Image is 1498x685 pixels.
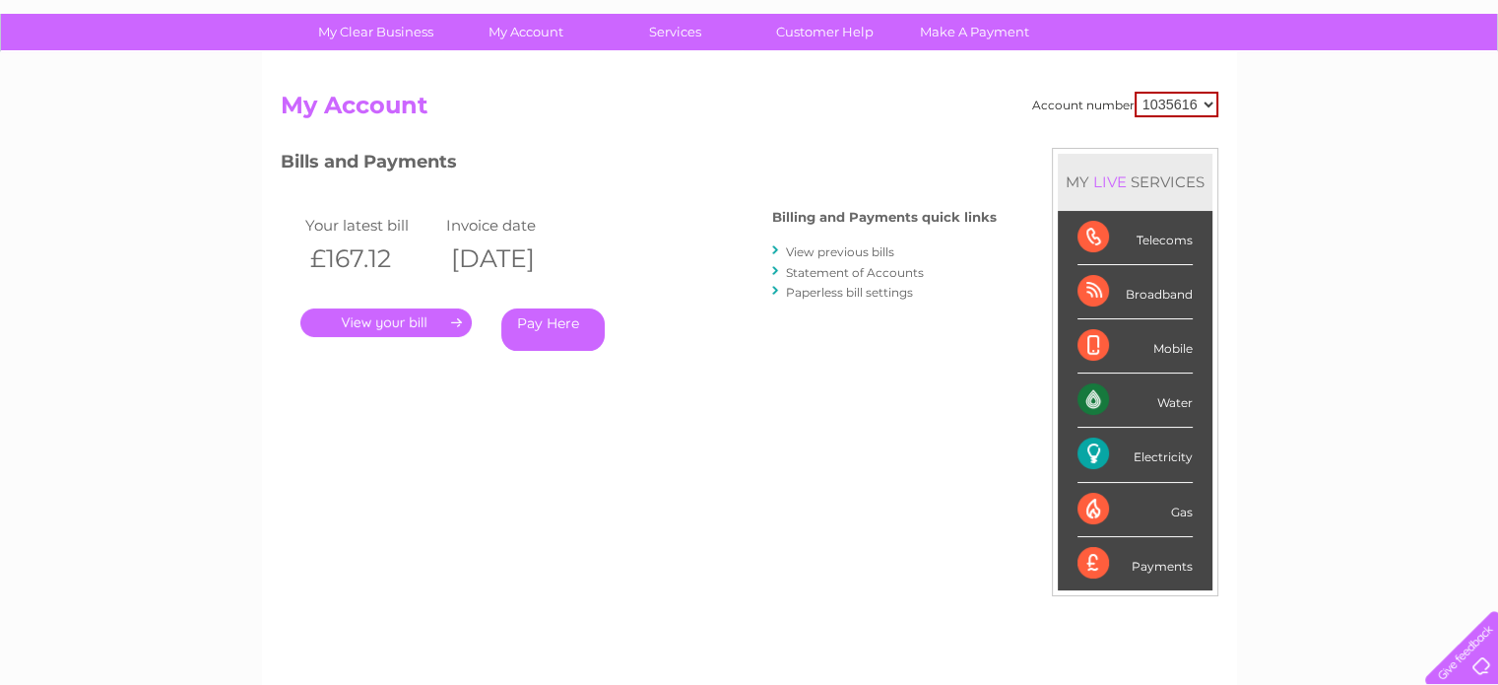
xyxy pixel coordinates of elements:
[501,308,605,351] a: Pay Here
[1077,319,1193,374] div: Mobile
[1077,265,1193,319] div: Broadband
[281,148,997,182] h3: Bills and Payments
[1127,10,1263,34] a: 0333 014 3131
[1201,84,1244,99] a: Energy
[1077,428,1193,482] div: Electricity
[441,239,583,279] th: [DATE]
[786,265,924,280] a: Statement of Accounts
[1327,84,1355,99] a: Blog
[594,14,756,50] a: Services
[300,212,442,239] td: Your latest bill
[1077,374,1193,428] div: Water
[744,14,906,50] a: Customer Help
[1077,483,1193,537] div: Gas
[281,92,1218,129] h2: My Account
[893,14,1056,50] a: Make A Payment
[444,14,607,50] a: My Account
[441,212,583,239] td: Invoice date
[1077,537,1193,590] div: Payments
[1058,154,1212,210] div: MY SERVICES
[294,14,457,50] a: My Clear Business
[1077,211,1193,265] div: Telecoms
[300,239,442,279] th: £167.12
[285,11,1215,96] div: Clear Business is a trading name of Verastar Limited (registered in [GEOGRAPHIC_DATA] No. 3667643...
[300,308,472,337] a: .
[1089,172,1131,191] div: LIVE
[786,244,894,259] a: View previous bills
[786,285,913,300] a: Paperless bill settings
[52,51,153,111] img: logo.png
[1256,84,1315,99] a: Telecoms
[1433,84,1479,99] a: Log out
[1032,92,1218,117] div: Account number
[1367,84,1415,99] a: Contact
[772,210,997,225] h4: Billing and Payments quick links
[1151,84,1189,99] a: Water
